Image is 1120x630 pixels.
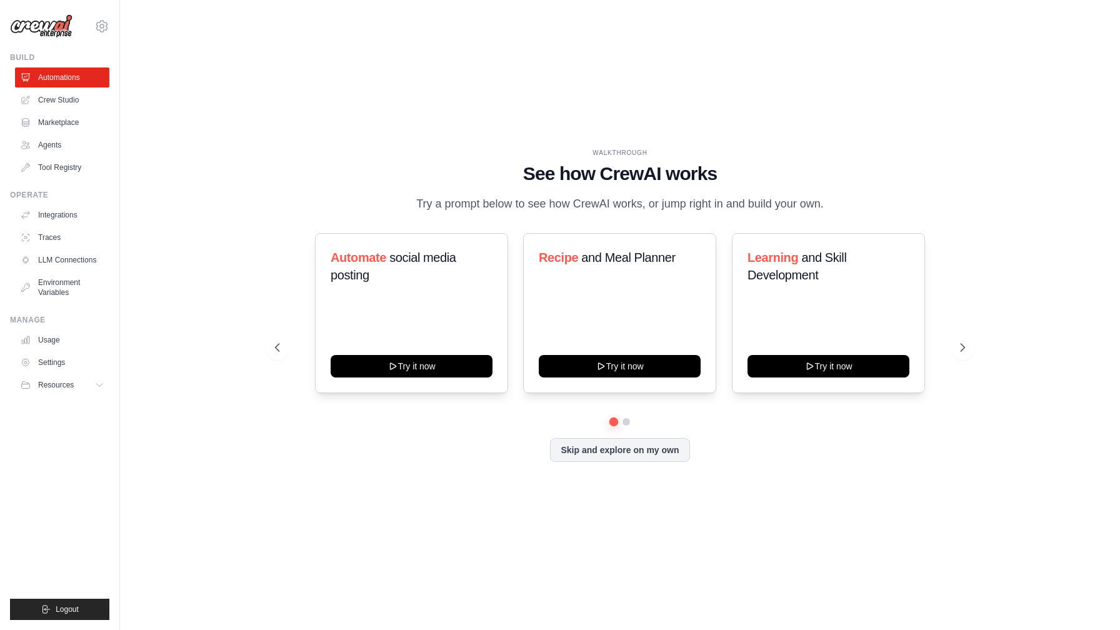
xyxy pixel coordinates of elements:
span: and Meal Planner [582,251,676,264]
h1: See how CrewAI works [275,162,965,185]
a: Settings [15,352,109,372]
a: Integrations [15,205,109,225]
button: Logout [10,599,109,620]
div: WALKTHROUGH [275,148,965,157]
span: Resources [38,380,74,390]
span: Automate [331,251,386,264]
span: Learning [747,251,798,264]
a: Tool Registry [15,157,109,177]
span: Recipe [539,251,578,264]
a: Usage [15,330,109,350]
span: Logout [56,604,79,614]
a: Agents [15,135,109,155]
p: Try a prompt below to see how CrewAI works, or jump right in and build your own. [410,195,830,213]
button: Try it now [747,355,909,377]
button: Resources [15,375,109,395]
span: and Skill Development [747,251,846,282]
span: social media posting [331,251,456,282]
button: Try it now [539,355,701,377]
a: Environment Variables [15,272,109,302]
button: Skip and explore on my own [550,438,689,462]
div: Manage [10,315,109,325]
a: Crew Studio [15,90,109,110]
img: Logo [10,14,72,38]
div: Operate [10,190,109,200]
a: Marketplace [15,112,109,132]
button: Try it now [331,355,492,377]
div: Build [10,52,109,62]
a: Traces [15,227,109,247]
a: LLM Connections [15,250,109,270]
a: Automations [15,67,109,87]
